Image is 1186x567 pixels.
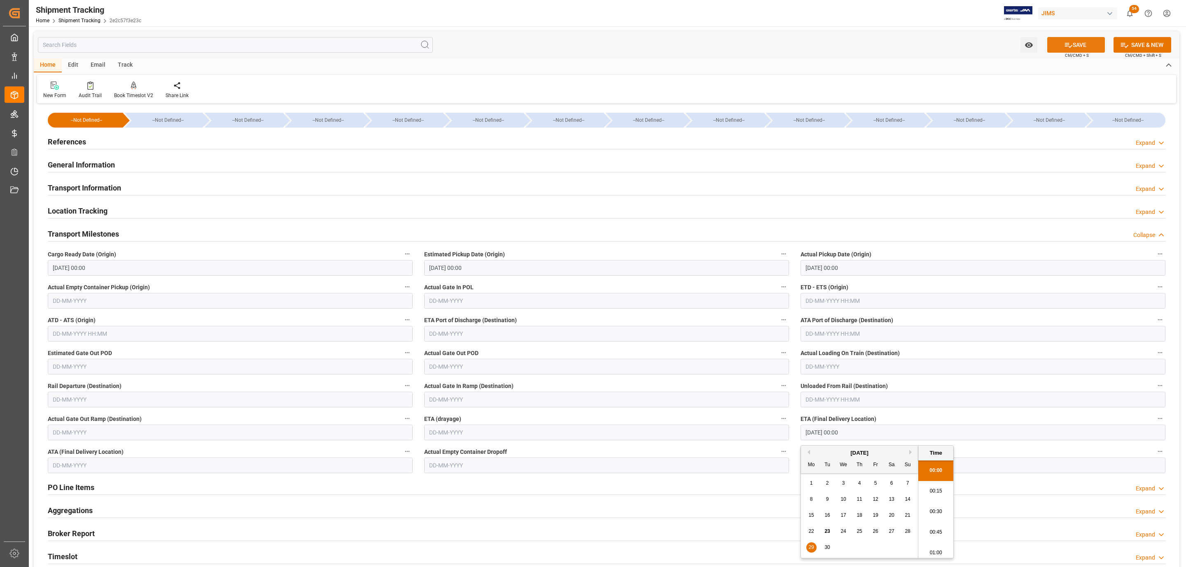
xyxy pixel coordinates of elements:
input: DD-MM-YYYY [48,293,413,309]
button: Actual Loading On Train (Destination) [1155,347,1165,358]
div: Choose Friday, September 26th, 2025 [871,526,881,537]
div: Choose Wednesday, September 10th, 2025 [838,494,849,504]
div: --Not Defined-- [293,113,363,128]
input: DD-MM-YYYY [48,392,413,407]
button: Actual Empty Container Dropoff [778,446,789,457]
span: 7 [906,480,909,486]
input: DD-MM-YYYY HH:MM [801,425,1165,440]
span: 21 [905,512,910,518]
input: DD-MM-YYYY [424,293,789,309]
input: DD-MM-YYYY HH:MM [424,260,789,276]
div: Choose Tuesday, September 2nd, 2025 [822,478,833,488]
div: --Not Defined-- [926,113,1004,128]
div: We [838,460,849,470]
div: Expand [1136,484,1155,493]
div: --Not Defined-- [205,113,283,128]
div: Expand [1136,507,1155,516]
button: Previous Month [805,450,810,455]
span: Ctrl/CMD + Shift + S [1125,52,1161,58]
div: Choose Thursday, September 11th, 2025 [854,494,865,504]
button: Actual Pickup Date (Origin) [1155,249,1165,259]
span: 29 [808,544,814,550]
div: Edit [62,58,84,72]
button: Help Center [1139,4,1158,23]
span: ETD - ETS (Origin) [801,283,848,292]
h2: PO Line Items [48,482,94,493]
button: SAVE [1047,37,1105,53]
div: Track [112,58,139,72]
div: New Form [43,92,66,99]
div: --Not Defined-- [48,113,123,128]
button: Next Month [909,450,914,455]
span: Actual Gate In POL [424,283,474,292]
div: Share Link [166,92,189,99]
div: Choose Thursday, September 4th, 2025 [854,478,865,488]
button: Actual Empty Container Pickup (Origin) [402,281,413,292]
li: 00:00 [918,460,953,481]
div: --Not Defined-- [285,113,363,128]
span: ATA (Final Delivery Location) [48,448,124,456]
div: --Not Defined-- [774,113,844,128]
input: DD-MM-YYYY [424,425,789,440]
div: Su [903,460,913,470]
input: DD-MM-YYYY [48,359,413,374]
li: 01:00 [918,543,953,563]
span: 54 [1129,5,1139,13]
span: Actual Empty Container Dropoff [424,448,507,456]
span: 11 [857,496,862,502]
button: Cargo Ready Date (Origin) [402,249,413,259]
div: Choose Friday, September 19th, 2025 [871,510,881,521]
div: --Not Defined-- [686,113,764,128]
input: DD-MM-YYYY [424,326,789,342]
span: 20 [889,512,894,518]
div: --Not Defined-- [846,113,924,128]
span: 23 [824,528,830,534]
input: Search Fields [38,37,433,53]
img: Exertis%20JAM%20-%20Email%20Logo.jpg_1722504956.jpg [1004,6,1032,21]
button: Estimated Gate Out POD [402,347,413,358]
div: Expand [1136,139,1155,147]
button: Actual Gate Out Ramp (Destination) [402,413,413,424]
div: Choose Sunday, September 21st, 2025 [903,510,913,521]
span: ATD - ATS (Origin) [48,316,96,325]
div: Choose Saturday, September 6th, 2025 [887,478,897,488]
input: DD-MM-YYYY HH:MM [801,392,1165,407]
h2: Transport Information [48,182,121,193]
div: Choose Sunday, September 28th, 2025 [903,526,913,537]
div: Choose Wednesday, September 24th, 2025 [838,526,849,537]
button: ATA Port of Discharge (Destination) [1155,314,1165,325]
button: Rail Departure (Destination) [402,380,413,391]
span: 12 [873,496,878,502]
div: --Not Defined-- [694,113,764,128]
div: Choose Friday, September 12th, 2025 [871,494,881,504]
input: DD-MM-YYYY HH:MM [801,326,1165,342]
span: Ctrl/CMD + S [1065,52,1089,58]
h2: Aggregations [48,505,93,516]
span: 26 [873,528,878,534]
div: Expand [1136,185,1155,193]
div: --Not Defined-- [125,113,203,128]
div: Choose Sunday, September 14th, 2025 [903,494,913,504]
div: Home [34,58,62,72]
span: 18 [857,512,862,518]
div: --Not Defined-- [934,113,1004,128]
span: Estimated Pickup Date (Origin) [424,250,505,259]
button: Received Complete [1155,446,1165,457]
div: JIMS [1038,7,1117,19]
input: DD-MM-YYYY [48,425,413,440]
a: Shipment Tracking [58,18,100,23]
div: Choose Monday, September 15th, 2025 [806,510,817,521]
div: Sa [887,460,897,470]
span: Actual Empty Container Pickup (Origin) [48,283,150,292]
span: 8 [810,496,813,502]
div: --Not Defined-- [1095,113,1161,128]
div: Choose Monday, September 1st, 2025 [806,478,817,488]
span: 22 [808,528,814,534]
div: Choose Monday, September 29th, 2025 [806,542,817,553]
span: Unloaded From Rail (Destination) [801,382,888,390]
div: Choose Monday, September 8th, 2025 [806,494,817,504]
span: ATA Port of Discharge (Destination) [801,316,893,325]
div: Expand [1136,553,1155,562]
span: 10 [840,496,846,502]
span: Rail Departure (Destination) [48,382,121,390]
